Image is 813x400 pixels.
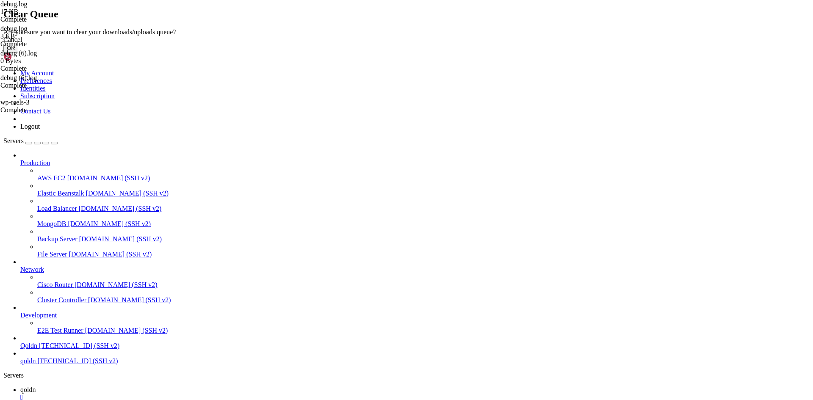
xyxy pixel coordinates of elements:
div: Complete [0,82,85,89]
span: debug (6).log [0,50,85,65]
span: wp-reels-3 [0,99,29,106]
div: 3 KB [0,33,85,40]
span: debug (6).log [0,50,37,57]
div: Complete [0,40,85,48]
span: debug.log [0,0,85,16]
span: debug.log [0,0,28,8]
div: 17 KB [0,8,85,16]
div: Complete [0,16,85,23]
span: debug (6).log [0,74,37,81]
span: debug.log [0,25,28,32]
span: debug.log [0,25,85,40]
div: 0 Bytes [0,57,85,65]
div: Complete [0,106,85,114]
div: Complete [0,65,85,72]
